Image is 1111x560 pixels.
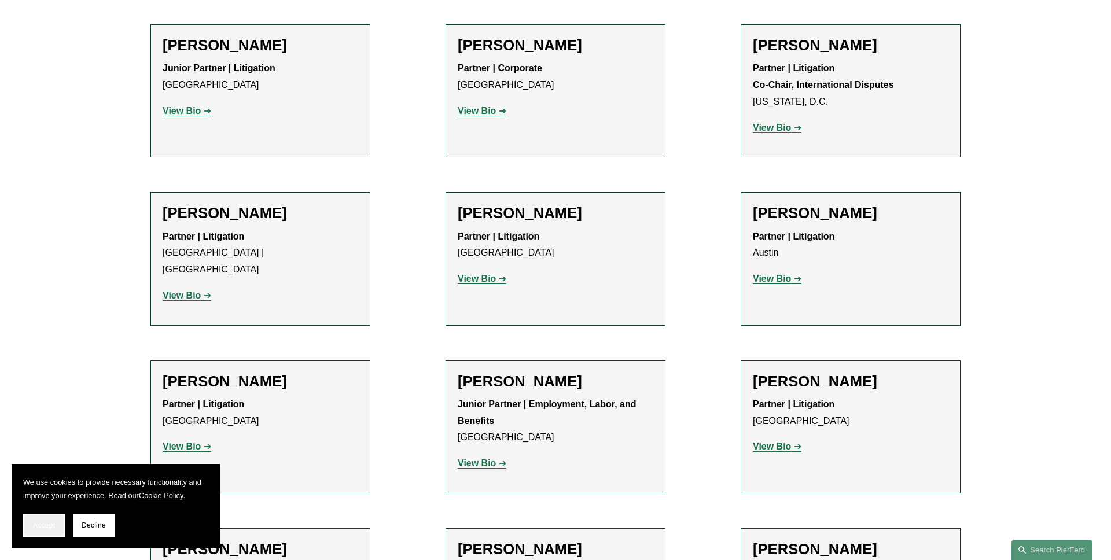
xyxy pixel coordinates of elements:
p: Austin [753,229,948,262]
a: View Bio [458,106,506,116]
strong: View Bio [458,458,496,468]
strong: View Bio [753,123,791,132]
h2: [PERSON_NAME] [163,373,358,390]
strong: View Bio [163,441,201,451]
strong: Partner | Litigation [458,231,539,241]
p: [GEOGRAPHIC_DATA] [458,60,653,94]
strong: View Bio [458,106,496,116]
section: Cookie banner [12,464,220,548]
p: [GEOGRAPHIC_DATA] [163,396,358,430]
h2: [PERSON_NAME] [753,373,948,390]
strong: View Bio [753,274,791,283]
a: View Bio [753,123,801,132]
strong: Partner | Litigation [753,399,834,409]
strong: Partner | Litigation [163,399,244,409]
strong: Partner | Corporate [458,63,542,73]
h2: [PERSON_NAME] [458,540,653,558]
h2: [PERSON_NAME] [753,204,948,222]
a: View Bio [163,290,211,300]
p: [GEOGRAPHIC_DATA] [458,229,653,262]
button: Decline [73,514,115,537]
a: Search this site [1011,540,1092,560]
span: Accept [33,521,55,529]
h2: [PERSON_NAME] [163,204,358,222]
strong: View Bio [458,274,496,283]
strong: View Bio [163,290,201,300]
p: [US_STATE], D.C. [753,60,948,110]
strong: Partner | Litigation [163,231,244,241]
a: View Bio [163,441,211,451]
p: [GEOGRAPHIC_DATA] [163,60,358,94]
a: Cookie Policy [139,491,183,500]
p: [GEOGRAPHIC_DATA] | [GEOGRAPHIC_DATA] [163,229,358,278]
h2: [PERSON_NAME] [458,36,653,54]
a: View Bio [753,441,801,451]
h2: [PERSON_NAME] [163,36,358,54]
strong: View Bio [163,106,201,116]
strong: Junior Partner | Litigation [163,63,275,73]
button: Accept [23,514,65,537]
a: View Bio [753,274,801,283]
strong: Partner | Litigation Co-Chair, International Disputes [753,63,894,90]
span: Decline [82,521,106,529]
p: We use cookies to provide necessary functionality and improve your experience. Read our . [23,476,208,502]
h2: [PERSON_NAME] [163,540,358,558]
a: View Bio [458,458,506,468]
p: [GEOGRAPHIC_DATA] [458,396,653,446]
p: [GEOGRAPHIC_DATA] [753,396,948,430]
h2: [PERSON_NAME] [753,36,948,54]
a: View Bio [458,274,506,283]
a: View Bio [163,106,211,116]
strong: Junior Partner | Employment, Labor, and Benefits [458,399,639,426]
strong: View Bio [753,441,791,451]
h2: [PERSON_NAME] [458,204,653,222]
strong: Partner | Litigation [753,231,834,241]
h2: [PERSON_NAME] [458,373,653,390]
